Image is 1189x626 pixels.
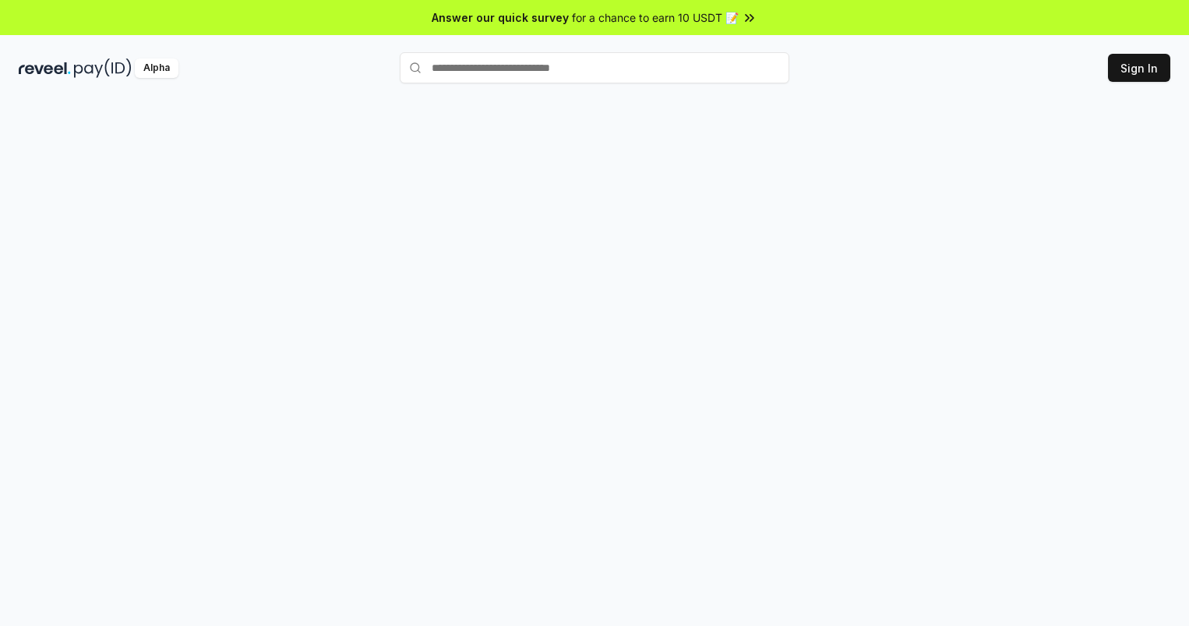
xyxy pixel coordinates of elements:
img: pay_id [74,58,132,78]
span: Answer our quick survey [432,9,569,26]
span: for a chance to earn 10 USDT 📝 [572,9,739,26]
div: Alpha [135,58,178,78]
img: reveel_dark [19,58,71,78]
button: Sign In [1108,54,1170,82]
